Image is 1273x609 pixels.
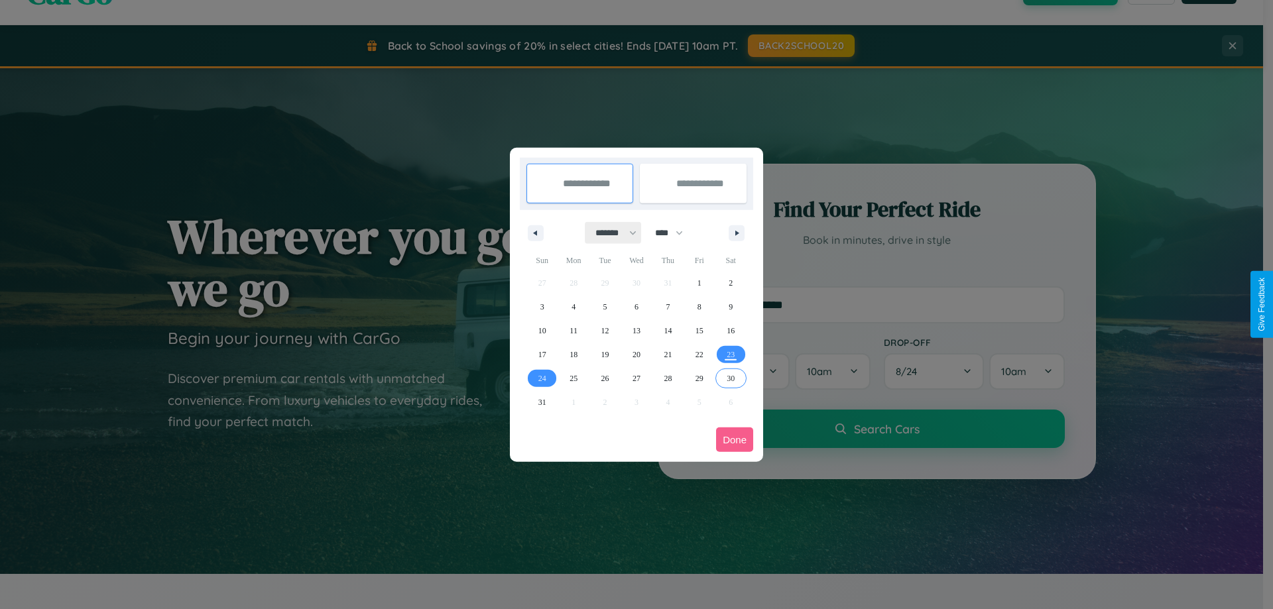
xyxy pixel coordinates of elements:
[526,319,558,343] button: 10
[589,295,621,319] button: 5
[589,319,621,343] button: 12
[570,343,577,366] span: 18
[633,319,640,343] span: 13
[652,250,684,271] span: Thu
[684,366,715,390] button: 29
[633,343,640,366] span: 20
[601,343,609,366] span: 19
[664,343,672,366] span: 21
[664,366,672,390] span: 28
[538,366,546,390] span: 24
[603,295,607,319] span: 5
[729,295,733,319] span: 9
[621,250,652,271] span: Wed
[697,271,701,295] span: 1
[558,295,589,319] button: 4
[652,366,684,390] button: 28
[540,295,544,319] span: 3
[652,319,684,343] button: 14
[633,366,640,390] span: 27
[621,343,652,366] button: 20
[696,366,703,390] span: 29
[664,319,672,343] span: 14
[589,250,621,271] span: Tue
[621,366,652,390] button: 27
[652,343,684,366] button: 21
[589,343,621,366] button: 19
[526,295,558,319] button: 3
[526,250,558,271] span: Sun
[558,343,589,366] button: 18
[715,366,747,390] button: 30
[715,343,747,366] button: 23
[684,319,715,343] button: 15
[538,343,546,366] span: 17
[727,319,735,343] span: 16
[696,319,703,343] span: 15
[715,271,747,295] button: 2
[601,366,609,390] span: 26
[1257,278,1266,331] div: Give Feedback
[696,343,703,366] span: 22
[570,319,577,343] span: 11
[558,250,589,271] span: Mon
[715,319,747,343] button: 16
[558,319,589,343] button: 11
[715,250,747,271] span: Sat
[652,295,684,319] button: 7
[538,390,546,414] span: 31
[601,319,609,343] span: 12
[684,271,715,295] button: 1
[526,343,558,366] button: 17
[572,295,576,319] span: 4
[621,295,652,319] button: 6
[684,343,715,366] button: 22
[589,366,621,390] button: 26
[715,295,747,319] button: 9
[684,295,715,319] button: 8
[526,390,558,414] button: 31
[729,271,733,295] span: 2
[727,343,735,366] span: 23
[526,366,558,390] button: 24
[697,295,701,319] span: 8
[558,366,589,390] button: 25
[570,366,577,390] span: 25
[635,295,638,319] span: 6
[538,319,546,343] span: 10
[716,427,753,452] button: Done
[684,250,715,271] span: Fri
[666,295,670,319] span: 7
[621,319,652,343] button: 13
[727,366,735,390] span: 30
